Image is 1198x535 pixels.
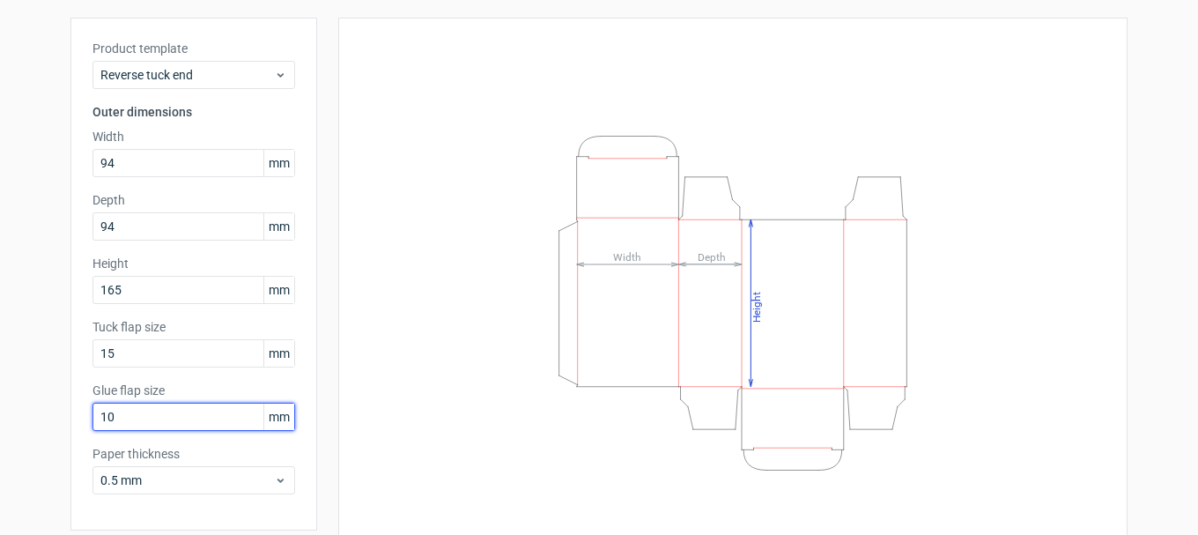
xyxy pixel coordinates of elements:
[92,40,295,57] label: Product template
[263,277,294,303] span: mm
[263,340,294,367] span: mm
[92,445,295,463] label: Paper thickness
[100,66,274,84] span: Reverse tuck end
[100,472,274,489] span: 0.5 mm
[92,191,295,209] label: Depth
[92,318,295,336] label: Tuck flap size
[263,213,294,240] span: mm
[92,103,295,121] h3: Outer dimensions
[92,128,295,145] label: Width
[263,150,294,176] span: mm
[751,291,763,322] tspan: Height
[92,255,295,272] label: Height
[698,250,726,263] tspan: Depth
[613,250,641,263] tspan: Width
[92,382,295,399] label: Glue flap size
[263,404,294,430] span: mm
